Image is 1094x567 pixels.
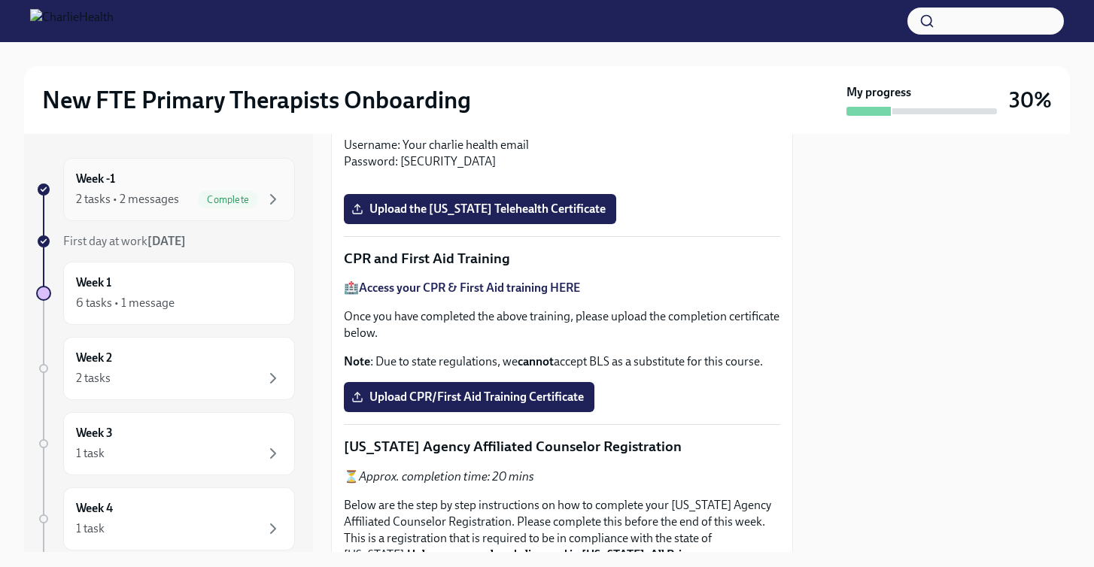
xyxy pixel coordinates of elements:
h6: Week 2 [76,350,112,366]
strong: [DATE] [147,234,186,248]
div: 1 task [76,520,105,537]
p: Once you have completed the above training, please upload the completion certificate below. [344,308,780,341]
p: : Due to state regulations, we accept BLS as a substitute for this course. [344,353,780,370]
a: Week 41 task [36,487,295,550]
div: 1 task [76,445,105,462]
strong: cannot [518,354,554,368]
a: Week 22 tasks [36,337,295,400]
strong: My progress [846,84,911,101]
a: First day at work[DATE] [36,233,295,250]
label: Upload the [US_STATE] Telehealth Certificate [344,194,616,224]
a: Access your CPR & First Aid training HERE [359,280,580,295]
div: 2 tasks • 2 messages [76,191,179,208]
img: CharlieHealth [30,9,114,33]
h6: Week 4 [76,500,113,517]
span: Upload CPR/First Aid Training Certificate [354,390,584,405]
span: First day at work [63,234,186,248]
label: Upload CPR/First Aid Training Certificate [344,382,594,412]
h6: Week 3 [76,425,113,441]
em: Approx. completion time: 20 mins [359,469,534,484]
p: ⏳ [344,468,780,485]
p: 🏥 [344,280,780,296]
span: Complete [198,194,258,205]
strong: Click [344,121,369,135]
p: [US_STATE] Agency Affiliated Counselor Registration [344,437,780,456]
h6: Week 1 [76,274,111,291]
span: Upload the [US_STATE] Telehealth Certificate [354,202,606,217]
a: Week 16 tasks • 1 message [36,262,295,325]
h6: Week -1 [76,171,115,187]
div: 2 tasks [76,370,111,387]
p: Username: Your charlie health email Password: [SECURITY_DATA] [344,120,780,170]
h3: 30% [1009,86,1052,114]
a: Week -12 tasks • 2 messagesComplete [36,158,295,221]
strong: to access Relias [401,121,481,135]
a: Week 31 task [36,412,295,475]
p: CPR and First Aid Training [344,249,780,268]
strong: Note [344,354,370,368]
a: HERE [369,121,399,135]
div: 6 tasks • 1 message [76,295,175,311]
h2: New FTE Primary Therapists Onboarding [42,85,471,115]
